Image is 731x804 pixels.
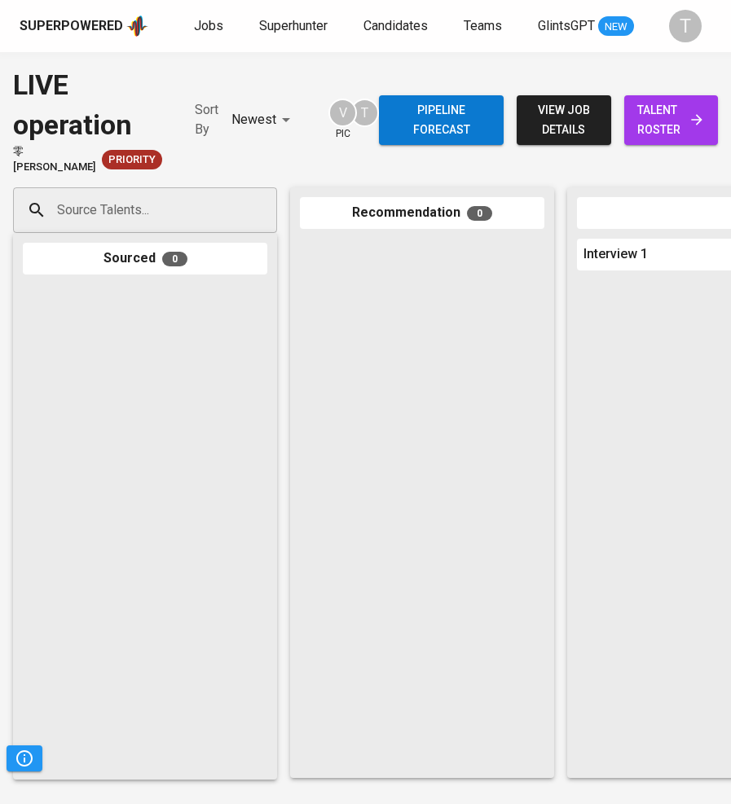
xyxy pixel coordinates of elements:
[300,197,544,229] div: Recommendation
[517,95,610,145] button: view job details
[102,150,162,169] div: New Job received from Demand Team
[259,18,328,33] span: Superhunter
[530,100,597,140] span: view job details
[13,65,162,144] div: LIVE operation
[23,243,267,275] div: Sourced
[538,16,634,37] a: GlintsGPT NEW
[20,14,148,38] a: Superpoweredapp logo
[379,95,504,145] button: Pipeline forecast
[350,99,379,127] div: T
[7,745,42,771] button: Pipeline Triggers
[464,16,505,37] a: Teams
[467,206,492,221] span: 0
[102,152,162,168] span: Priority
[392,100,491,140] span: Pipeline forecast
[363,16,431,37] a: Candidates
[13,144,95,174] span: 零[PERSON_NAME]
[464,18,502,33] span: Teams
[268,209,271,212] button: Open
[126,14,148,38] img: app logo
[231,105,296,135] div: Newest
[194,18,223,33] span: Jobs
[162,252,187,266] span: 0
[583,245,648,264] span: Interview 1
[598,19,634,35] span: NEW
[624,95,718,145] a: talent roster
[538,18,595,33] span: GlintsGPT
[669,10,702,42] div: T
[637,100,705,140] span: talent roster
[195,100,218,139] p: Sort By
[194,16,227,37] a: Jobs
[259,16,331,37] a: Superhunter
[328,99,357,141] div: pic
[20,17,123,36] div: Superpowered
[328,99,357,127] div: V
[231,110,276,130] p: Newest
[363,18,428,33] span: Candidates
